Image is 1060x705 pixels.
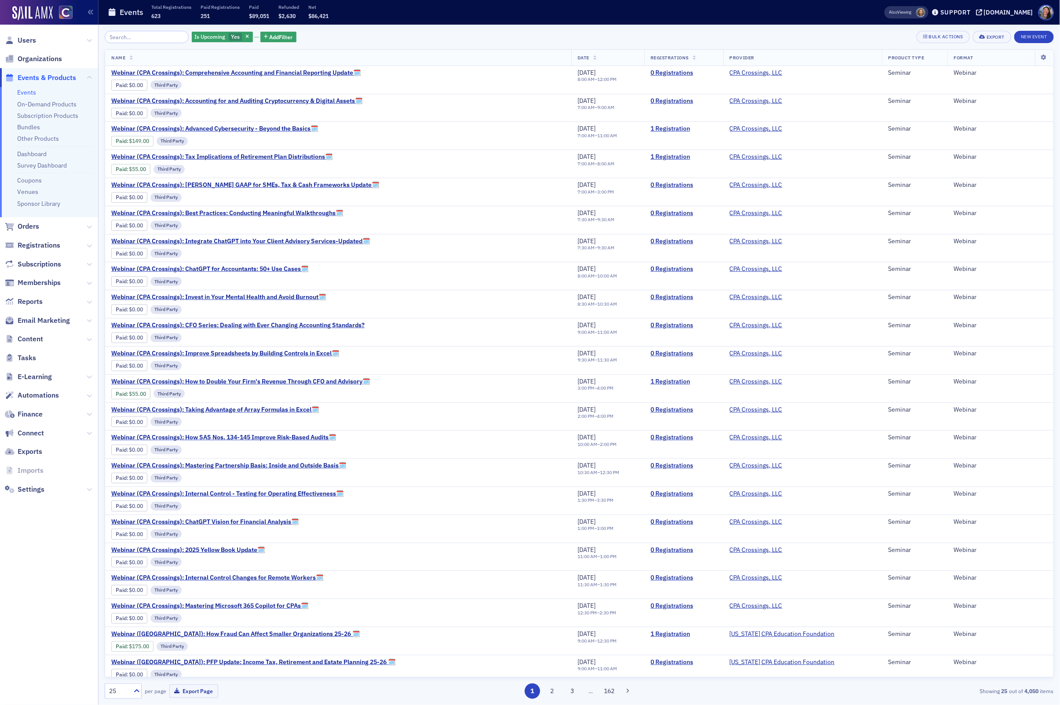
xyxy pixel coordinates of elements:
div: – [578,161,614,167]
span: Yes [231,33,240,40]
a: CPA Crossings, LLC [730,293,782,301]
a: Paid [116,362,127,369]
button: Bulk Actions [917,31,970,43]
a: Paid [116,278,127,285]
span: Name [111,55,125,61]
div: Seminar [888,181,941,189]
time: 12:00 PM [597,76,617,82]
button: [DOMAIN_NAME] [976,9,1036,15]
div: Also [889,9,898,15]
button: New Event [1014,31,1054,43]
time: 9:30 AM [597,216,614,223]
div: Third Party [150,193,182,202]
a: CPA Crossings, LLC [730,518,782,526]
div: Yes [192,32,253,43]
a: View Homepage [53,6,73,21]
div: Webinar [954,97,1047,105]
a: Paid [116,419,127,425]
div: Seminar [888,293,941,301]
a: New Event [1014,32,1054,40]
a: Webinar (CPA Crossings): Best Practices: Conducting Meaningful Walkthroughs🗓️ [111,209,343,217]
a: 0 Registrations [651,490,717,498]
a: 1 Registration [651,153,717,161]
a: Paid [116,671,127,678]
div: Third Party [150,80,182,89]
div: Bulk Actions [929,34,963,39]
time: 7:30 AM [578,216,595,223]
button: 3 [565,683,580,699]
a: 1 Registration [651,125,717,133]
time: 7:00 AM [578,189,595,195]
div: Webinar [954,125,1047,133]
img: SailAMX [59,6,73,19]
div: – [578,189,614,195]
a: Bundles [17,123,40,131]
span: : [116,278,129,285]
span: $0.00 [129,250,143,257]
span: CPA Crossings, LLC [730,69,785,77]
a: CPA Crossings, LLC [730,321,782,329]
span: Organizations [18,54,62,64]
div: Paid: 0 - $0 [111,80,147,90]
a: Settings [5,485,44,494]
a: CPA Crossings, LLC [730,546,782,554]
a: Paid [116,334,127,341]
span: Webinar (CPA Crossings): 2025 Yellow Book Update🗓️ [111,546,265,554]
a: Webinar (CPA Crossings): How to Double Your Firm's Revenue Through CFO and Advisory🗓️ [111,378,370,386]
span: Webinar (CPA Crossings): Advanced Cybersecurity - Beyond the Basics🗓️ [111,125,318,133]
a: On-Demand Products [17,100,77,108]
span: : [116,166,129,172]
a: 1 Registration [651,630,717,638]
a: Paid [116,110,127,117]
span: Webinar (CPA Crossings): ChatGPT for Accountants: 50+ Use Cases🗓️ [111,265,308,273]
a: Paid [116,559,127,566]
div: Seminar [888,237,941,245]
a: CPA Crossings, LLC [730,434,782,442]
span: Webinar (CA): PFP Update: Income Tax, Retirement and Estate Planning 25-26 🗓 [111,658,395,666]
a: CPA Crossings, LLC [730,209,782,217]
span: Provider [730,55,754,61]
a: Paid [116,615,127,621]
a: 0 Registrations [651,602,717,610]
time: 11:00 AM [597,132,617,139]
span: [DATE] [578,293,596,301]
a: Content [5,334,43,344]
span: Webinar (CPA Crossings): Mastering Partnership Basis: Inside and Outside Basis🗓️ [111,462,346,470]
span: [DATE] [578,69,596,77]
a: CPA Crossings, LLC [730,181,782,189]
a: Finance [5,409,43,419]
span: Email Marketing [18,316,70,325]
div: – [578,105,614,110]
time: 8:00 AM [578,76,595,82]
time: 7:30 AM [578,245,595,251]
a: Paid [116,194,127,201]
a: Paid [116,446,127,453]
p: Total Registrations [151,4,191,10]
span: $0.00 [129,110,143,117]
span: Webinar (CPA Crossings): Walter Haig's GAAP for SMEs, Tax & Cash Frameworks Update🗓️ [111,181,379,189]
a: Events [17,88,36,96]
a: Webinar (CPA Crossings): Improve Spreadsheets by Building Controls in Excel🗓️ [111,350,339,358]
a: Webinar ([GEOGRAPHIC_DATA]): PFP Update: Income Tax, Retirement and Estate Planning 25-26 🗓 [111,658,395,666]
a: 0 Registrations [651,546,717,554]
span: $0.00 [129,278,143,285]
span: Content [18,334,43,344]
a: 0 Registrations [651,462,717,470]
div: Webinar [954,153,1047,161]
a: Paid [116,391,127,397]
span: Profile [1038,5,1054,20]
div: Seminar [888,69,941,77]
span: Connect [18,428,44,438]
div: Webinar [954,237,1047,245]
a: CPA Crossings, LLC [730,602,782,610]
a: Webinar (CPA Crossings): Internal Control Changes for Remote Workers🗓️ [111,574,323,582]
a: Users [5,36,36,45]
span: E-Learning [18,372,52,382]
span: Automations [18,391,59,400]
a: 0 Registrations [651,434,717,442]
button: 2 [545,683,560,699]
button: Export [973,31,1011,43]
label: per page [145,687,166,695]
a: Reports [5,297,43,307]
